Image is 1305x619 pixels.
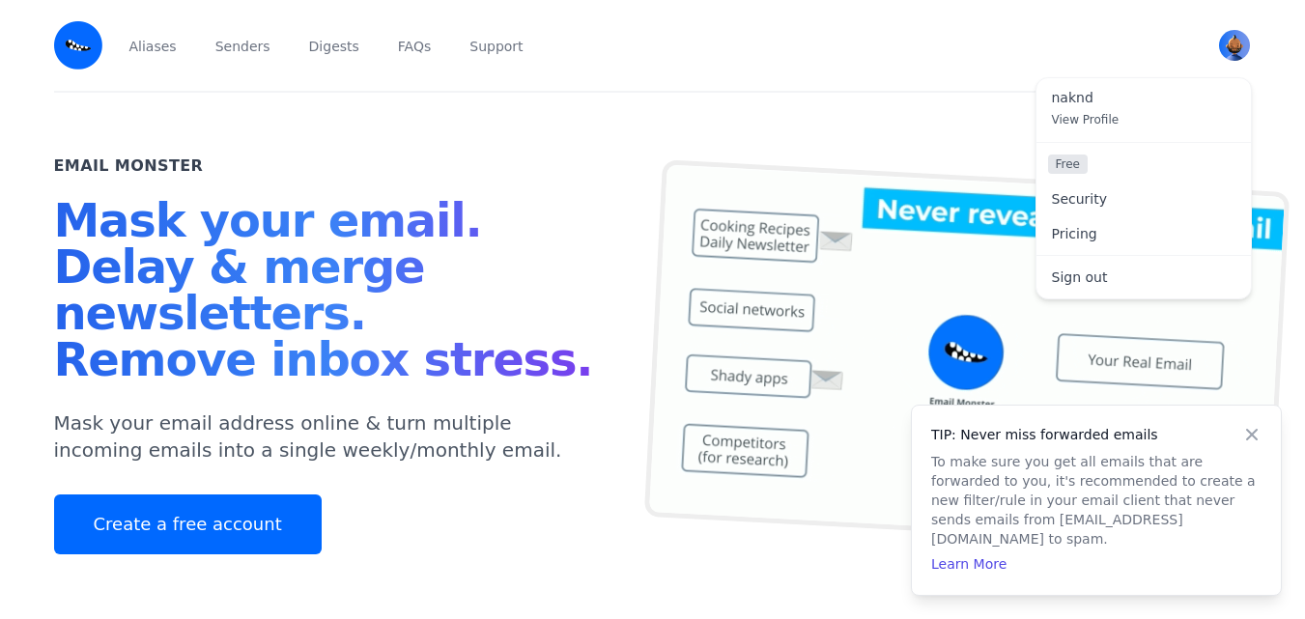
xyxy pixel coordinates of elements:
[1217,28,1252,63] button: User menu
[54,409,607,464] p: Mask your email address online & turn multiple incoming emails into a single weekly/monthly email.
[1219,30,1250,61] img: naknd's Avatar
[931,452,1262,549] p: To make sure you get all emails that are forwarded to you, it's recommended to create a new filte...
[54,21,102,70] img: Email Monster
[1036,182,1251,216] a: Security
[54,155,204,178] h2: Email Monster
[1052,90,1235,107] span: naknd
[1036,260,1251,295] a: Sign out
[1052,113,1120,127] span: View Profile
[54,197,607,390] h1: Mask your email. Delay & merge newsletters. Remove inbox stress.
[1036,216,1251,251] a: Pricing
[643,159,1289,549] img: temp mail, free temporary mail, Temporary Email
[54,494,322,554] a: Create a free account
[931,425,1262,444] h4: TIP: Never miss forwarded emails
[1036,78,1251,142] a: naknd View Profile
[931,556,1007,572] a: Learn More
[1048,155,1088,174] span: Free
